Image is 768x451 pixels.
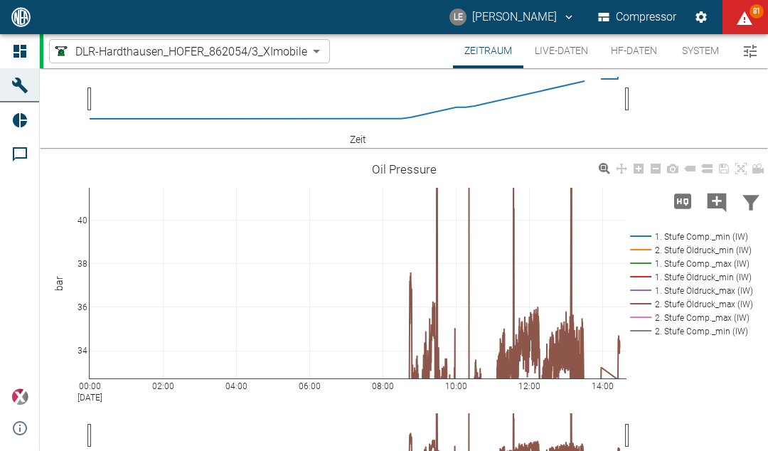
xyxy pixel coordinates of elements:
[700,183,734,220] button: Kommentar hinzufügen
[453,34,523,68] button: Zeitraum
[599,34,668,68] button: HF-Daten
[738,39,762,63] button: Menü umschalten
[655,299,753,309] text: 2. Stufe Öldruck_max (IW)
[750,4,764,18] span: 81
[668,34,732,68] button: System
[688,4,714,30] button: Einstellungen
[449,9,466,26] div: LE
[447,4,577,30] button: lucas.eissen@neuman-esser.com
[523,34,599,68] button: Live-Daten
[53,43,307,60] a: DLR-Hardthausen_HOFER_862054/3_XImobile
[655,286,753,296] text: 1. Stufe Öldruck_max (IW)
[11,388,28,405] img: Xplore Logo
[75,43,307,60] span: DLR-Hardthausen_HOFER_862054/3_XImobile
[595,4,680,30] button: Compressor
[666,193,700,207] span: Hohe Auflösung
[10,7,32,26] img: logo
[734,183,768,220] button: Daten filtern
